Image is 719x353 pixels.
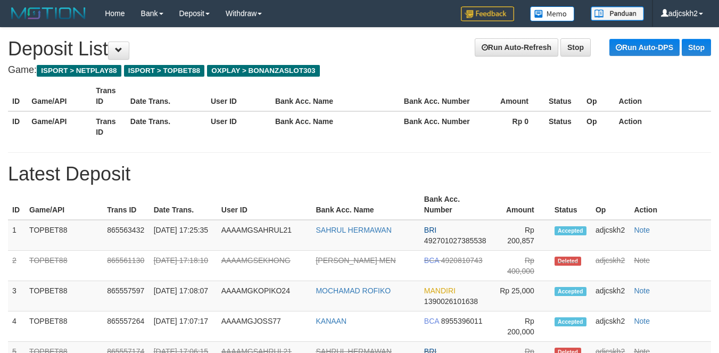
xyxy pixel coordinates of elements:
[492,311,550,342] td: Rp 200,000
[480,111,544,142] th: Rp 0
[591,220,630,251] td: adjcskh2
[682,39,711,56] a: Stop
[271,81,400,111] th: Bank Acc. Name
[591,190,630,220] th: Op
[37,65,121,77] span: ISPORT > NETPLAY88
[124,65,204,77] span: ISPORT > TOPBET88
[8,111,27,142] th: ID
[150,220,217,251] td: [DATE] 17:25:35
[92,111,126,142] th: Trans ID
[530,6,575,21] img: Button%20Memo.svg
[492,251,550,281] td: Rp 400,000
[634,286,650,295] a: Note
[550,190,591,220] th: Status
[311,190,419,220] th: Bank Acc. Name
[8,190,25,220] th: ID
[441,256,483,265] span: 4920810743
[27,81,92,111] th: Game/API
[8,65,711,76] h4: Game:
[207,65,320,77] span: OXPLAY > BONANZASLOT303
[8,251,25,281] td: 2
[271,111,400,142] th: Bank Acc. Name
[492,190,550,220] th: Amount
[634,317,650,325] a: Note
[555,226,586,235] span: Accepted
[630,190,711,220] th: Action
[92,81,126,111] th: Trans ID
[400,111,480,142] th: Bank Acc. Number
[25,281,103,311] td: TOPBET88
[582,111,614,142] th: Op
[8,163,711,185] h1: Latest Deposit
[126,81,206,111] th: Date Trans.
[126,111,206,142] th: Date Trans.
[424,286,456,295] span: MANDIRI
[103,311,150,342] td: 865557264
[150,251,217,281] td: [DATE] 17:18:10
[8,38,711,60] h1: Deposit List
[206,111,271,142] th: User ID
[615,111,711,142] th: Action
[615,81,711,111] th: Action
[217,220,312,251] td: AAAAMGSAHRUL21
[441,317,483,325] span: 8955396011
[424,256,439,265] span: BCA
[103,251,150,281] td: 865561130
[25,311,103,342] td: TOPBET88
[400,81,480,111] th: Bank Acc. Number
[8,220,25,251] td: 1
[492,220,550,251] td: Rp 200,857
[316,317,346,325] a: KANAAN
[634,256,650,265] a: Note
[103,220,150,251] td: 865563432
[8,81,27,111] th: ID
[420,190,492,220] th: Bank Acc. Number
[8,311,25,342] td: 4
[492,281,550,311] td: Rp 25,000
[25,220,103,251] td: TOPBET88
[150,281,217,311] td: [DATE] 17:08:07
[316,226,391,234] a: SAHRUL HERMAWAN
[591,6,644,21] img: panduan.png
[8,281,25,311] td: 3
[424,226,436,234] span: BRI
[544,81,582,111] th: Status
[591,251,630,281] td: adjcskh2
[591,311,630,342] td: adjcskh2
[150,311,217,342] td: [DATE] 17:07:17
[555,287,586,296] span: Accepted
[609,39,680,56] a: Run Auto-DPS
[217,190,312,220] th: User ID
[27,111,92,142] th: Game/API
[560,38,591,56] a: Stop
[103,281,150,311] td: 865557597
[316,286,391,295] a: MOCHAMAD ROFIKO
[555,317,586,326] span: Accepted
[150,190,217,220] th: Date Trans.
[461,6,514,21] img: Feedback.jpg
[25,251,103,281] td: TOPBET88
[316,256,395,265] a: [PERSON_NAME] MEN
[103,190,150,220] th: Trans ID
[217,251,312,281] td: AAAAMGSEKHONG
[424,297,478,306] span: 1390026101638
[591,281,630,311] td: adjcskh2
[480,81,544,111] th: Amount
[206,81,271,111] th: User ID
[555,257,582,266] span: Deleted
[25,190,103,220] th: Game/API
[475,38,558,56] a: Run Auto-Refresh
[217,281,312,311] td: AAAAMGKOPIKO24
[424,236,486,245] span: 492701027385538
[582,81,614,111] th: Op
[544,111,582,142] th: Status
[8,5,89,21] img: MOTION_logo.png
[217,311,312,342] td: AAAAMGJOSS77
[424,317,439,325] span: BCA
[634,226,650,234] a: Note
